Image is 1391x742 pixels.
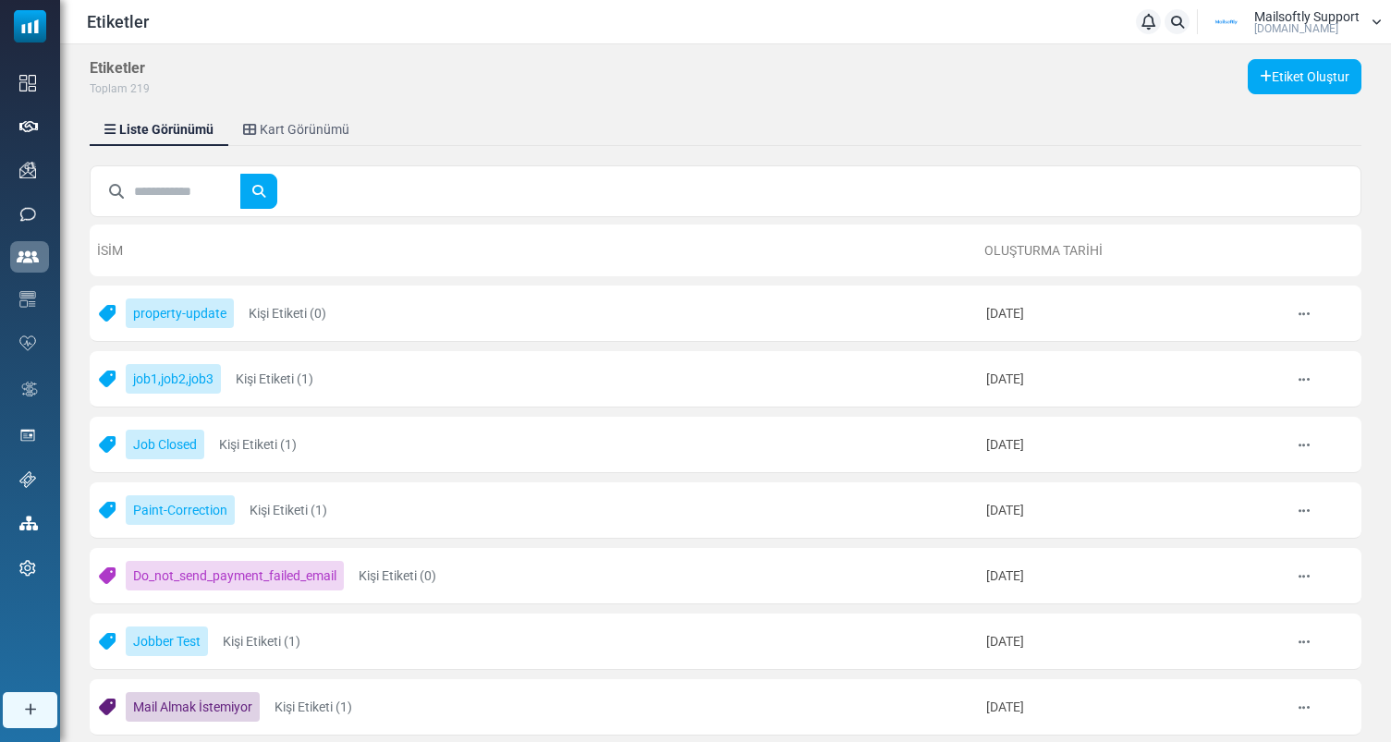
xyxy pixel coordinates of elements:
a: Liste Görünümü [90,113,228,146]
a: Oluşturma Tarihi [984,243,1103,258]
td: [DATE] [977,614,1287,670]
span: Kişi Etiketi (1) [275,688,352,725]
h5: Etiketler [90,59,145,77]
span: Kişi Etiketi (1) [219,426,297,463]
img: domain-health-icon.svg [19,335,36,350]
td: [DATE] [977,482,1287,539]
a: Paint-Correction [126,495,235,525]
span: Kişi Etiketi (0) [359,557,436,594]
span: Kişi Etiketi (1) [250,492,327,529]
a: Job Closed [126,430,204,459]
td: [DATE] [977,548,1287,604]
td: [DATE] [977,417,1287,473]
img: campaigns-icon.png [19,162,36,178]
a: Jobber Test [126,626,208,656]
img: User Logo [1203,8,1250,36]
a: İsim [97,243,123,258]
img: contacts-icon-active.svg [17,250,39,263]
a: Mail Almak İstemiyor [126,692,260,722]
span: Etiketler [87,9,149,34]
a: job1,job2,job3 [126,364,221,394]
img: landing_pages.svg [19,427,36,444]
img: dashboard-icon.svg [19,75,36,91]
td: [DATE] [977,351,1287,407]
img: settings-icon.svg [19,560,36,577]
a: Do_not_send_payment_failed_email [126,561,344,590]
img: sms-icon.png [19,206,36,223]
span: Kişi Etiketi (1) [236,360,313,397]
span: 219 [130,82,150,95]
span: Mailsoftly Support [1254,10,1360,23]
a: Etiket Oluştur [1248,59,1361,94]
td: [DATE] [977,679,1287,736]
a: User Logo Mailsoftly Support [DOMAIN_NAME] [1203,8,1382,36]
img: email-templates-icon.svg [19,291,36,308]
span: [DOMAIN_NAME] [1254,23,1338,34]
img: mailsoftly_icon_blue_white.svg [14,10,46,43]
a: Kart Görünümü [228,113,364,146]
td: [DATE] [977,286,1287,342]
img: support-icon.svg [19,471,36,488]
span: Kişi Etiketi (0) [249,295,326,332]
a: property-update [126,298,234,328]
span: Kişi Etiketi (1) [223,623,300,660]
img: workflow.svg [19,379,40,400]
span: Toplam [90,82,128,95]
